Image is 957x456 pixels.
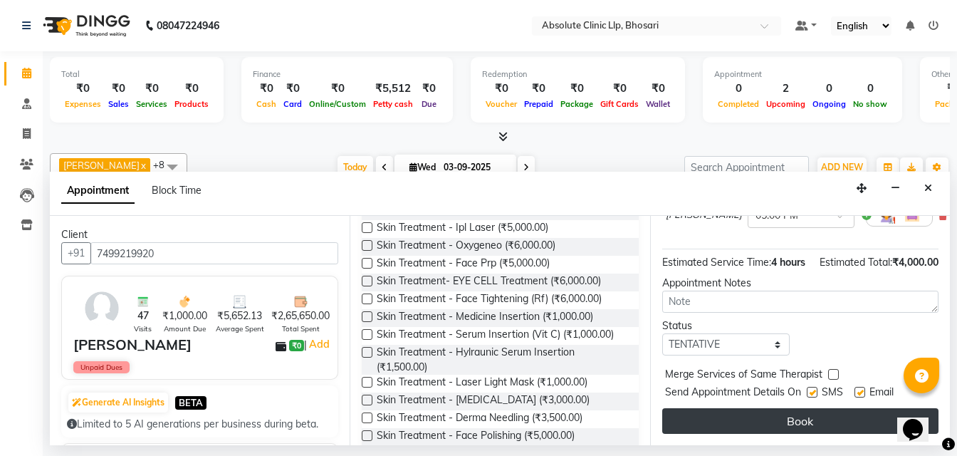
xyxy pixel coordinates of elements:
div: ₹0 [557,81,597,97]
span: BETA [175,396,206,410]
span: Skin Treatment - Laser Light Mask (₹1,000.00) [377,375,587,393]
span: Skin Treatment- EYE CELL Treatment (₹6,000.00) [377,274,601,291]
span: SMS [822,385,843,403]
div: Appointment Notes [662,276,938,291]
span: ADD NEW [821,162,863,172]
span: Skin Treatment - [MEDICAL_DATA] (₹3,000.00) [377,393,590,410]
span: | [304,336,332,353]
div: ₹0 [105,81,132,97]
a: Add [307,336,332,353]
span: Skin Treatment - Oxygeneo (₹6,000.00) [377,238,555,256]
div: Finance [253,68,441,81]
div: Appointment [714,68,891,81]
div: [PERSON_NAME] [73,334,192,356]
span: 47 [137,309,149,323]
span: Amount Due [164,323,206,334]
img: avatar [81,288,122,329]
span: Petty cash [370,99,417,109]
span: Unpaid Dues [73,361,130,373]
div: 0 [849,81,891,97]
div: 2 [763,81,809,97]
b: 08047224946 [157,6,219,46]
span: Send Appointment Details On [665,385,801,403]
button: Book [662,408,938,434]
span: Wed [406,162,439,172]
span: Skin Treatment - Face Tightening (Rf) (₹6,000.00) [377,291,602,309]
span: Skin Treatment - Ipl Laser (₹5,000.00) [377,220,548,238]
div: Redemption [482,68,674,81]
div: ₹0 [521,81,557,97]
div: 0 [714,81,763,97]
span: Upcoming [763,99,809,109]
div: ₹0 [253,81,280,97]
div: ₹0 [171,81,212,97]
span: Voucher [482,99,521,109]
span: ₹4,000.00 [892,256,938,269]
span: Due [418,99,440,109]
span: Card [280,99,305,109]
span: Skin Treatment - Derma Needling (₹3,500.00) [377,410,582,428]
span: Skin Treatment - Medicine Insertion (₹1,000.00) [377,309,593,327]
span: Appointment [61,178,135,204]
span: Skin Treatment - Hylraunic Serum Insertion (₹1,500.00) [377,345,627,375]
div: ₹0 [417,81,441,97]
div: ₹5,512 [370,81,417,97]
span: Online/Custom [305,99,370,109]
span: Package [557,99,597,109]
div: ₹0 [61,81,105,97]
span: Today [338,156,373,178]
div: ₹0 [482,81,521,97]
img: logo [36,6,134,46]
button: Close [918,177,938,199]
span: Expenses [61,99,105,109]
span: Products [171,99,212,109]
div: Status [662,318,790,333]
span: ₹0 [289,340,304,351]
span: Total Spent [282,323,320,334]
span: Email [869,385,894,403]
div: 0 [809,81,849,97]
span: [PERSON_NAME] [63,160,140,171]
div: ₹0 [305,81,370,97]
span: Skin Treatment - Serum Insertion (Vit C) (₹1,000.00) [377,327,614,345]
span: Gift Cards [597,99,642,109]
span: ₹1,000.00 [162,309,207,323]
button: ADD NEW [817,157,867,177]
span: Ongoing [809,99,849,109]
span: Skin Treatment - Face Prp (₹5,000.00) [377,256,550,274]
div: ₹0 [642,81,674,97]
input: Search Appointment [684,156,809,178]
div: ₹0 [280,81,305,97]
span: Wallet [642,99,674,109]
span: Average Spent [216,323,264,334]
a: x [140,160,146,171]
div: ₹0 [132,81,171,97]
span: +8 [153,159,175,170]
span: Cash [253,99,280,109]
span: Sales [105,99,132,109]
span: Estimated Service Time: [662,256,771,269]
span: Prepaid [521,99,557,109]
div: Client [61,227,338,242]
span: Visits [134,323,152,334]
span: 4 hours [771,256,805,269]
span: ₹5,652.13 [217,309,262,323]
span: Merge Services of Same Therapist [665,367,822,385]
span: Services [132,99,171,109]
span: Estimated Total: [820,256,892,269]
div: Total [61,68,212,81]
button: Generate AI Insights [68,393,168,413]
div: ₹0 [597,81,642,97]
input: Search by Name/Mobile/Email/Code [90,242,338,264]
span: Block Time [152,184,202,197]
div: Limited to 5 AI generations per business during beta. [67,417,333,432]
iframe: chat widget [897,399,943,442]
span: Skin Treatment - Face Polishing (₹5,000.00) [377,428,575,446]
span: ₹2,65,650.00 [271,309,330,323]
span: Completed [714,99,763,109]
span: No show [849,99,891,109]
button: +91 [61,242,91,264]
input: 2025-09-03 [439,157,511,178]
